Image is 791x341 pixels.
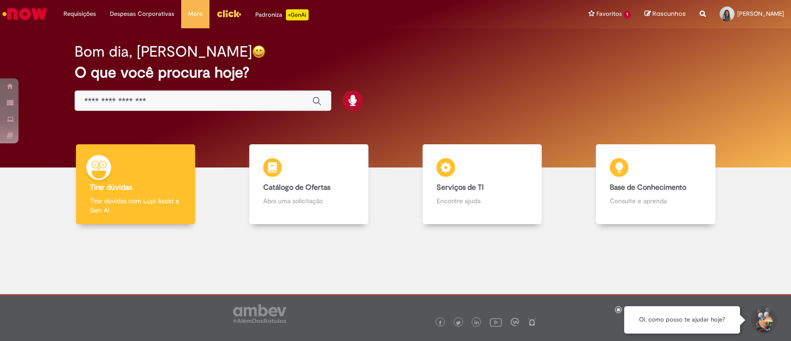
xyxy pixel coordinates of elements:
img: click_logo_yellow_360x200.png [216,6,241,20]
span: 1 [624,11,631,19]
a: Rascunhos [645,10,686,19]
span: [PERSON_NAME] [737,10,784,18]
a: Base de Conhecimento Consulte e aprenda [569,144,742,225]
span: Rascunhos [652,9,686,18]
div: Oi, como posso te ajudar hoje? [624,306,740,334]
b: Serviços de TI [437,183,484,192]
img: happy-face.png [252,45,266,58]
img: logo_footer_facebook.png [438,321,443,325]
p: Encontre ajuda [437,196,528,206]
img: logo_footer_naosei.png [528,318,536,326]
img: logo_footer_ambev_rotulo_gray.png [233,304,286,323]
img: logo_footer_linkedin.png [475,320,479,326]
b: Base de Conhecimento [610,183,686,192]
span: Despesas Corporativas [110,9,174,19]
div: Padroniza [255,9,309,20]
img: logo_footer_twitter.png [456,321,461,325]
span: More [188,9,202,19]
h2: Bom dia, [PERSON_NAME] [75,44,252,60]
p: Consulte e aprenda [610,196,701,206]
a: Tirar dúvidas Tirar dúvidas com Lupi Assist e Gen Ai [49,144,222,225]
p: Tirar dúvidas com Lupi Assist e Gen Ai [90,196,181,215]
img: ServiceNow [1,5,49,23]
span: Favoritos [596,9,622,19]
p: Abra uma solicitação [263,196,354,206]
b: Tirar dúvidas [90,183,132,192]
button: Iniciar Conversa de Suporte [749,306,777,334]
a: Serviços de TI Encontre ajuda [396,144,569,225]
a: Catálogo de Ofertas Abra uma solicitação [222,144,395,225]
p: +GenAi [286,9,309,20]
b: Catálogo de Ofertas [263,183,330,192]
span: Requisições [63,9,96,19]
img: logo_footer_workplace.png [511,318,519,326]
h2: O que você procura hoje? [75,64,716,81]
img: logo_footer_youtube.png [490,316,502,328]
